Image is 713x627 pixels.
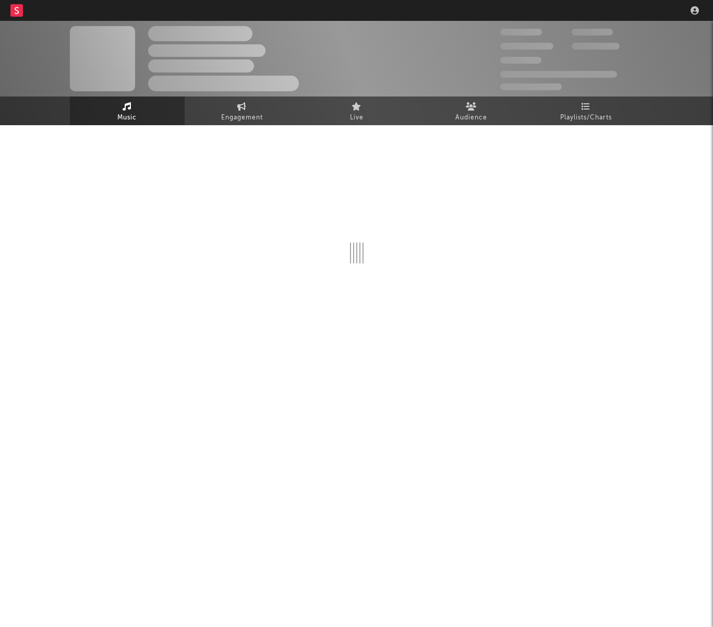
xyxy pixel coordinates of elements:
span: 50,000,000 Monthly Listeners [500,71,617,78]
span: 1,000,000 [572,43,620,50]
span: Jump Score: 85.0 [500,83,562,90]
a: Engagement [185,97,299,125]
a: Audience [414,97,529,125]
span: 100,000 [572,29,613,35]
a: Music [70,97,185,125]
a: Playlists/Charts [529,97,644,125]
span: 50,000,000 [500,43,553,50]
span: Live [350,112,364,124]
span: 100,000 [500,57,541,64]
span: 300,000 [500,29,542,35]
span: Audience [455,112,487,124]
span: Playlists/Charts [560,112,612,124]
a: Live [299,97,414,125]
span: Engagement [221,112,263,124]
span: Music [117,112,137,124]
